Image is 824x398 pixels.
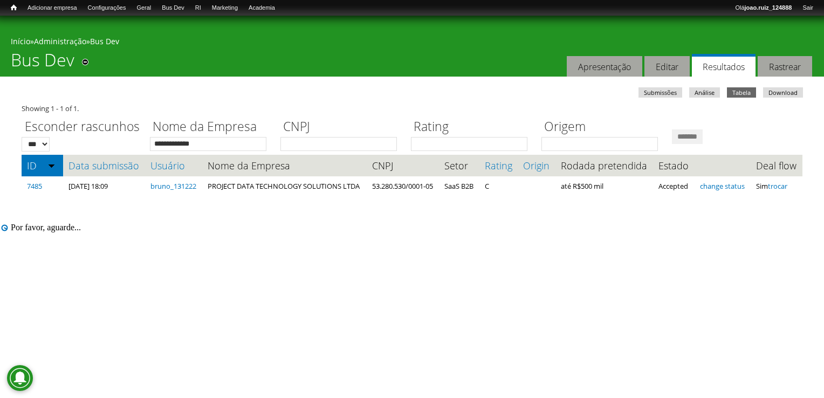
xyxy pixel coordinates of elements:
th: CNPJ [367,155,439,176]
a: Início [5,3,22,13]
th: Estado [653,155,695,176]
label: Rating [411,118,534,137]
a: bruno_131222 [150,181,196,191]
td: Sim [751,176,802,196]
div: Showing 1 - 1 of 1. [22,103,802,114]
div: » » [11,36,813,50]
a: Bus Dev [156,3,190,13]
a: Administração [34,36,86,46]
span: Início [11,4,17,11]
label: Esconder rascunhos [22,118,143,137]
td: Accepted [653,176,695,196]
td: C [479,176,518,196]
a: Data submissão [68,160,140,171]
th: Deal flow [751,155,802,176]
h1: Bus Dev [11,50,74,77]
th: Setor [439,155,479,176]
label: Nome da Empresa [150,118,273,137]
strong: joao.ruiz_124888 [745,4,792,11]
a: Editar [644,56,690,77]
a: Sair [797,3,819,13]
td: [DATE] 18:09 [63,176,145,196]
a: change status [700,181,745,191]
a: Rastrear [758,56,812,77]
a: Início [11,36,30,46]
a: RI [190,3,207,13]
th: Nome da Empresa [202,155,367,176]
td: SaaS B2B [439,176,479,196]
a: Apresentação [567,56,642,77]
a: trocar [768,181,787,191]
a: Geral [131,3,156,13]
a: Usuário [150,160,197,171]
a: Resultados [692,54,756,77]
td: PROJECT DATA TECHNOLOGY SOLUTIONS LTDA [202,176,367,196]
a: Tabela [727,87,756,98]
td: 53.280.530/0001-05 [367,176,439,196]
label: CNPJ [280,118,404,137]
a: Adicionar empresa [22,3,83,13]
a: Download [763,87,803,98]
a: Análise [689,87,720,98]
a: Configurações [83,3,132,13]
a: Bus Dev [90,36,119,46]
a: Marketing [207,3,243,13]
a: Origin [523,160,550,171]
a: ID [27,160,58,171]
th: Rodada pretendida [555,155,654,176]
label: Origem [541,118,665,137]
a: Submissões [638,87,682,98]
td: até R$500 mil [555,176,654,196]
a: Olájoao.ruiz_124888 [730,3,797,13]
img: ordem crescente [48,162,55,169]
a: 7485 [27,181,42,191]
a: Rating [485,160,513,171]
a: Academia [243,3,280,13]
